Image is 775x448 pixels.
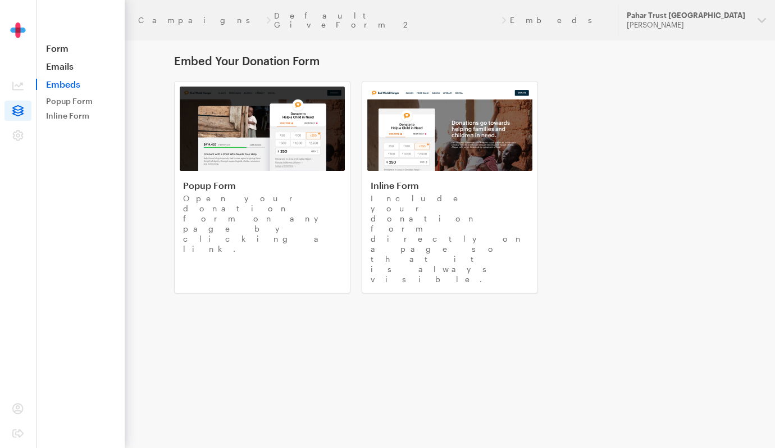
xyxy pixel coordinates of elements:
[36,43,125,54] a: Form
[174,81,350,293] a: Popup Form Open your donation form on any page by clicking a link.
[371,180,529,191] h4: Inline Form
[42,109,120,123] a: Inline Form
[42,94,120,108] a: Popup Form
[183,180,341,191] h4: Popup Form
[138,16,262,25] a: Campaigns
[274,11,498,29] a: Default GiveForm 2
[367,87,532,171] img: inline-form-71fcfff58df17d31bfcfba5f3ad4030f01664eead505184072cc27d148d156ed.png
[362,81,538,293] a: Inline Form Include your donation form directly on a page so that it is always visible.
[627,20,749,30] div: [PERSON_NAME]
[174,54,726,67] h1: Embed Your Donation Form
[36,79,125,90] span: Embeds
[180,87,345,171] img: popup-form-5b4acd790b338fb362b038d5767f041f74c8b6526b41900b6d4ddf6372801506.png
[36,61,125,72] a: Emails
[183,193,341,254] p: Open your donation form on any page by clicking a link.
[627,11,749,20] div: Pahar Trust [GEOGRAPHIC_DATA]
[371,193,529,284] p: Include your donation form directly on a page so that it is always visible.
[618,4,775,36] button: Pahar Trust [GEOGRAPHIC_DATA] [PERSON_NAME]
